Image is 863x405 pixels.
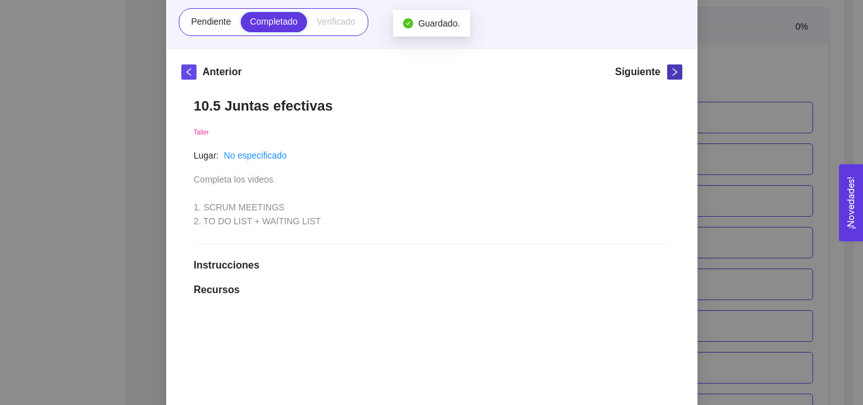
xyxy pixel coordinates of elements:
h5: Anterior [203,64,242,80]
h1: 10.5 Juntas efectivas [194,97,670,114]
a: No especificado [224,150,287,160]
button: right [667,64,682,80]
span: Guardado. [418,18,460,28]
span: left [182,68,196,76]
article: Lugar: [194,148,219,162]
button: Open Feedback Widget [839,164,863,241]
span: check-circle [403,18,413,28]
h1: Recursos [194,284,670,296]
span: Completado [250,16,298,27]
span: right [668,68,682,76]
span: Pendiente [191,16,231,27]
span: Completa los videos 1. SCRUM MEETINGS 2. TO DO LIST + WAITING LIST [194,174,321,226]
h5: Siguiente [615,64,660,80]
span: Verificado [317,16,355,27]
span: Taller [194,129,209,136]
h1: Instrucciones [194,259,670,272]
button: left [181,64,196,80]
